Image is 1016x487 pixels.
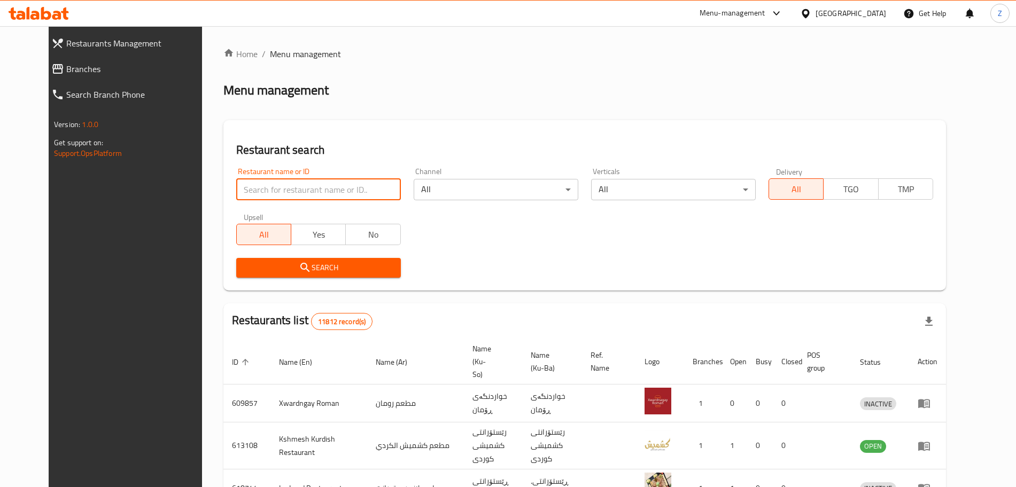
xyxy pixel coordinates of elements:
[82,117,98,131] span: 1.0.0
[236,142,933,158] h2: Restaurant search
[241,227,287,242] span: All
[270,384,367,422] td: Xwardngay Roman
[860,440,886,452] span: OPEN
[776,168,803,175] label: Delivery
[66,37,210,50] span: Restaurants Management
[591,179,756,200] div: All
[464,384,522,422] td: خواردنگەی ڕۆمان
[223,422,270,469] td: 613108
[823,178,878,200] button: TGO
[345,224,400,245] button: No
[816,7,886,19] div: [GEOGRAPHIC_DATA]
[236,179,401,200] input: Search for restaurant name or ID..
[232,356,252,368] span: ID
[918,397,937,410] div: Menu
[311,313,373,330] div: Total records count
[531,349,569,374] span: Name (Ku-Ba)
[645,430,671,457] img: Kshmesh Kurdish Restaurant
[998,7,1002,19] span: Z
[645,388,671,414] img: Xwardngay Roman
[747,339,773,384] th: Busy
[522,422,582,469] td: رێستۆرانتی کشمیشى كوردى
[860,398,896,410] span: INACTIVE
[312,317,372,327] span: 11812 record(s)
[773,182,819,197] span: All
[878,178,933,200] button: TMP
[522,384,582,422] td: خواردنگەی ڕۆمان
[223,48,946,60] nav: breadcrumb
[684,422,722,469] td: 1
[591,349,623,374] span: Ref. Name
[807,349,839,374] span: POS group
[296,227,342,242] span: Yes
[773,339,798,384] th: Closed
[636,339,684,384] th: Logo
[262,48,266,60] li: /
[860,356,895,368] span: Status
[860,440,886,453] div: OPEN
[291,224,346,245] button: Yes
[236,258,401,278] button: Search
[860,397,896,410] div: INACTIVE
[700,7,765,20] div: Menu-management
[367,384,464,422] td: مطعم رومان
[367,422,464,469] td: مطعم كشميش الكردي
[747,422,773,469] td: 0
[54,146,122,160] a: Support.OpsPlatform
[464,422,522,469] td: رێستۆرانتی کشمیشى كوردى
[54,117,80,131] span: Version:
[828,182,874,197] span: TGO
[223,82,329,99] h2: Menu management
[883,182,929,197] span: TMP
[43,82,218,107] a: Search Branch Phone
[773,384,798,422] td: 0
[909,339,946,384] th: Action
[232,312,373,330] h2: Restaurants list
[350,227,396,242] span: No
[684,339,722,384] th: Branches
[236,224,291,245] button: All
[722,339,747,384] th: Open
[43,56,218,82] a: Branches
[376,356,421,368] span: Name (Ar)
[769,178,824,200] button: All
[244,213,263,221] label: Upsell
[270,422,367,469] td: Kshmesh Kurdish Restaurant
[270,48,341,60] span: Menu management
[684,384,722,422] td: 1
[245,261,392,274] span: Search
[722,422,747,469] td: 1
[747,384,773,422] td: 0
[54,136,103,150] span: Get support on:
[916,309,942,334] div: Export file
[223,48,258,60] a: Home
[279,356,326,368] span: Name (En)
[472,342,509,381] span: Name (Ku-So)
[66,62,210,75] span: Branches
[43,30,218,56] a: Restaurants Management
[722,384,747,422] td: 0
[773,422,798,469] td: 0
[223,384,270,422] td: 609857
[66,88,210,101] span: Search Branch Phone
[414,179,578,200] div: All
[918,439,937,452] div: Menu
